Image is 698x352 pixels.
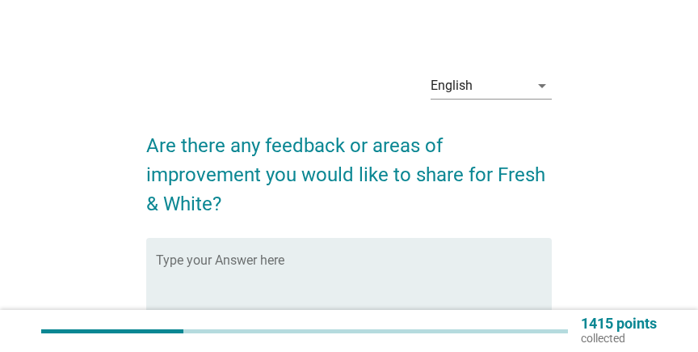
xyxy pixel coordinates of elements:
[146,115,551,218] h2: Are there any feedback or areas of improvement you would like to share for Fresh & White?
[532,76,552,95] i: arrow_drop_down
[581,331,657,346] p: collected
[156,257,551,342] textarea: Type your Answer here
[431,78,473,93] div: English
[581,316,657,331] p: 1415 points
